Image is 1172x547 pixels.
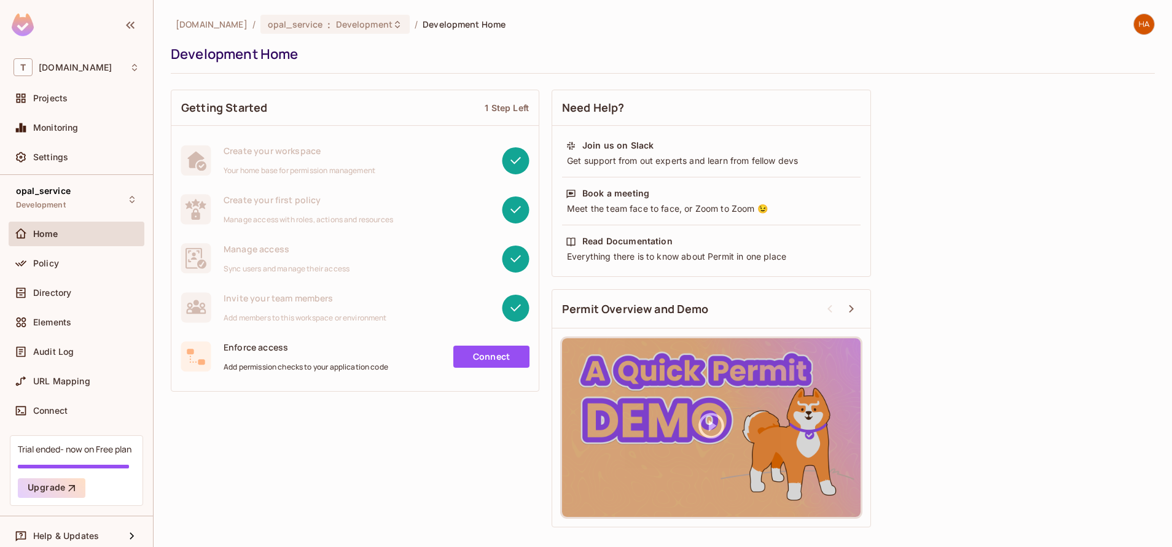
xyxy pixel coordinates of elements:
span: Create your workspace [224,145,375,157]
span: Connect [33,406,68,416]
span: Home [33,229,58,239]
span: Add permission checks to your application code [224,362,388,372]
span: Invite your team members [224,292,387,304]
span: Workspace: t-mobile.com [39,63,112,72]
span: Getting Started [181,100,267,115]
a: Connect [453,346,529,368]
span: Policy [33,258,59,268]
span: Directory [33,288,71,298]
span: Elements [33,317,71,327]
div: Book a meeting [582,187,649,200]
div: Join us on Slack [582,139,654,152]
span: Help & Updates [33,531,99,541]
span: Audit Log [33,347,74,357]
span: Development [336,18,393,30]
span: Monitoring [33,123,79,133]
span: the active workspace [176,18,248,30]
li: / [415,18,418,30]
div: Everything there is to know about Permit in one place [566,250,857,263]
div: Get support from out experts and learn from fellow devs [566,155,857,167]
span: opal_service [16,186,71,196]
span: Add members to this workspace or environment [224,313,387,323]
span: Settings [33,152,68,162]
span: T [14,58,33,76]
span: Development Home [423,18,506,30]
span: Create your first policy [224,194,393,206]
span: Your home base for permission management [224,166,375,176]
span: URL Mapping [33,376,90,386]
span: opal_service [268,18,323,30]
span: Enforce access [224,341,388,353]
button: Upgrade [18,478,85,498]
img: SReyMgAAAABJRU5ErkJggg== [12,14,34,36]
div: Read Documentation [582,235,673,247]
div: Trial ended- now on Free plan [18,443,131,455]
div: 1 Step Left [485,102,529,114]
div: Meet the team face to face, or Zoom to Zoom 😉 [566,203,857,215]
span: Manage access [224,243,350,255]
span: Permit Overview and Demo [562,301,709,317]
img: harani.arumalla1@t-mobile.com [1134,14,1154,34]
div: Development Home [171,45,1149,63]
span: Development [16,200,66,210]
span: Sync users and manage their access [224,264,350,274]
span: Manage access with roles, actions and resources [224,215,393,225]
span: : [327,20,331,29]
span: Projects [33,93,68,103]
li: / [252,18,256,30]
span: Need Help? [562,100,625,115]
